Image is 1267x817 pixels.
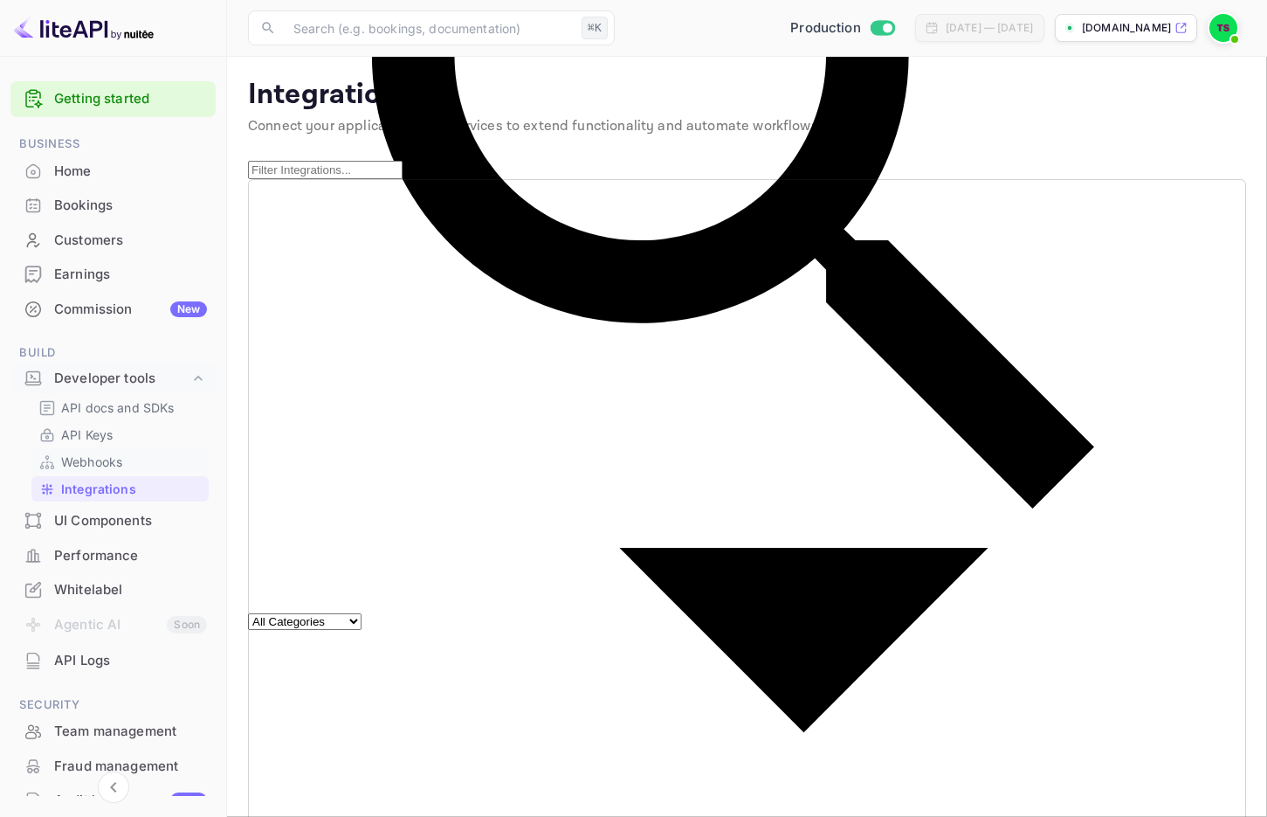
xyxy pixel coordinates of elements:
div: Fraud management [54,757,207,777]
div: Switch to Sandbox mode [783,18,901,38]
div: Whitelabel [10,573,216,607]
a: API docs and SDKs [38,398,202,417]
a: Integrations [38,480,202,498]
div: New [170,793,207,808]
a: Earnings [10,258,216,290]
input: Search (e.g. bookings, documentation) [283,10,575,45]
div: Audit logs [54,791,207,811]
div: CommissionNew [10,293,216,327]
div: Earnings [10,258,216,292]
span: Security [10,696,216,715]
div: Developer tools [54,369,189,389]
div: Team management [54,722,207,742]
div: UI Components [10,504,216,538]
div: Whitelabel [54,580,207,600]
p: API docs and SDKs [61,398,175,417]
span: Production [790,18,861,38]
div: Fraud management [10,750,216,784]
div: Getting started [10,81,216,117]
div: API Logs [54,651,207,671]
p: Webhooks [61,453,122,471]
div: Team management [10,715,216,749]
p: [DOMAIN_NAME] [1082,20,1171,36]
div: API Logs [10,644,216,678]
div: API docs and SDKs [31,395,209,420]
span: Build [10,343,216,363]
a: Bookings [10,189,216,221]
div: Commission [54,300,207,320]
a: Getting started [54,89,207,109]
button: Collapse navigation [98,772,129,803]
div: Home [54,162,207,182]
div: New [170,301,207,317]
a: Customers [10,224,216,256]
a: UI Components [10,504,216,537]
a: CommissionNew [10,293,216,325]
div: [DATE] — [DATE] [946,20,1033,36]
div: API Keys [31,422,209,447]
div: Home [10,155,216,189]
img: LiteAPI logo [14,14,154,42]
a: Audit logsNew [10,784,216,816]
a: API Logs [10,644,216,676]
a: Team management [10,715,216,747]
img: Teddie Scott [1209,14,1237,42]
div: ⌘K [582,17,608,39]
div: Performance [10,539,216,573]
div: UI Components [54,511,207,531]
div: Earnings [54,265,207,285]
div: Performance [54,546,207,566]
div: Developer tools [10,363,216,394]
a: API Keys [38,426,202,444]
a: Webhooks [38,453,202,471]
p: API Keys [61,426,113,444]
div: Customers [10,224,216,258]
a: Home [10,155,216,187]
div: Bookings [54,196,207,216]
a: Performance [10,539,216,571]
div: Bookings [10,189,216,223]
div: Customers [54,231,207,251]
div: Integrations [31,476,209,502]
input: Filter Integrations... [248,161,403,179]
div: Webhooks [31,449,209,474]
a: Whitelabel [10,573,216,606]
span: Business [10,135,216,154]
p: Integrations [61,480,136,498]
a: Fraud management [10,750,216,782]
